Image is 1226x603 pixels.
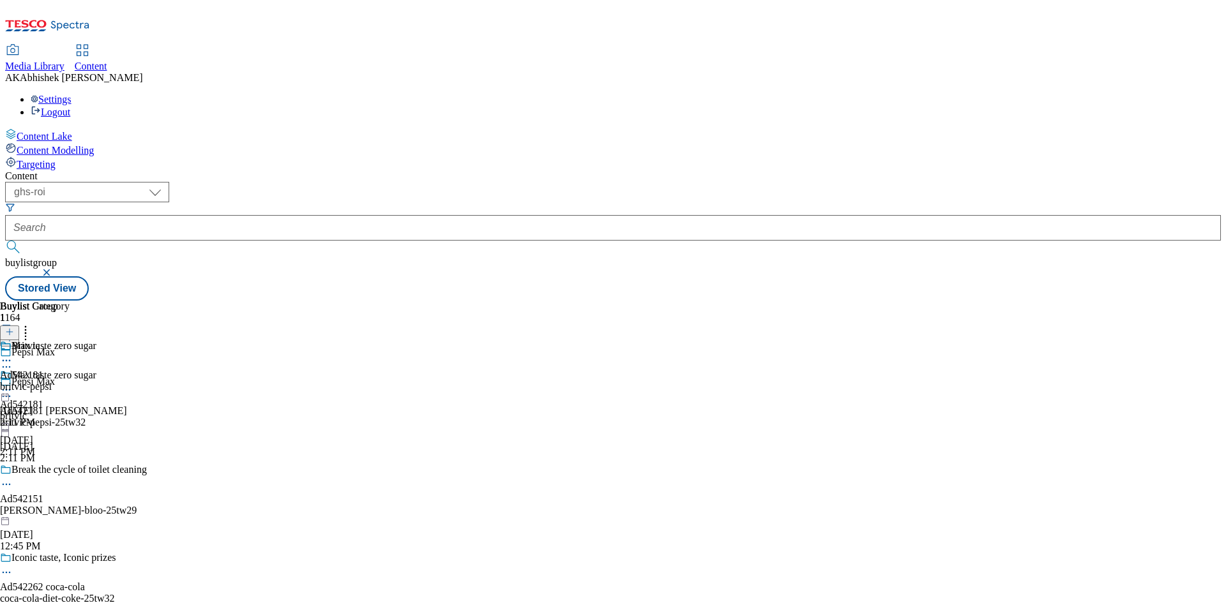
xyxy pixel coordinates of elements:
div: Content [5,170,1221,182]
span: Media Library [5,61,64,71]
button: Stored View [5,276,89,301]
span: buylistgroup [5,257,57,268]
span: Content [75,61,107,71]
div: Max taste zero sugar [11,369,96,381]
div: Max taste zero sugar [11,340,96,352]
span: AK [5,72,20,83]
span: Targeting [17,159,56,170]
a: Logout [31,107,70,117]
a: Content Modelling [5,142,1221,156]
div: Iconic taste, Iconic prizes [11,552,116,563]
svg: Search Filters [5,202,15,212]
a: Content Lake [5,128,1221,142]
div: Break the cycle of toilet cleaning [11,464,147,475]
span: Content Lake [17,131,72,142]
div: Britvic [11,340,40,352]
input: Search [5,215,1221,241]
a: Media Library [5,45,64,72]
span: Content Modelling [17,145,94,156]
a: Settings [31,94,72,105]
a: Content [75,45,107,72]
span: Abhishek [PERSON_NAME] [20,72,142,83]
a: Targeting [5,156,1221,170]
